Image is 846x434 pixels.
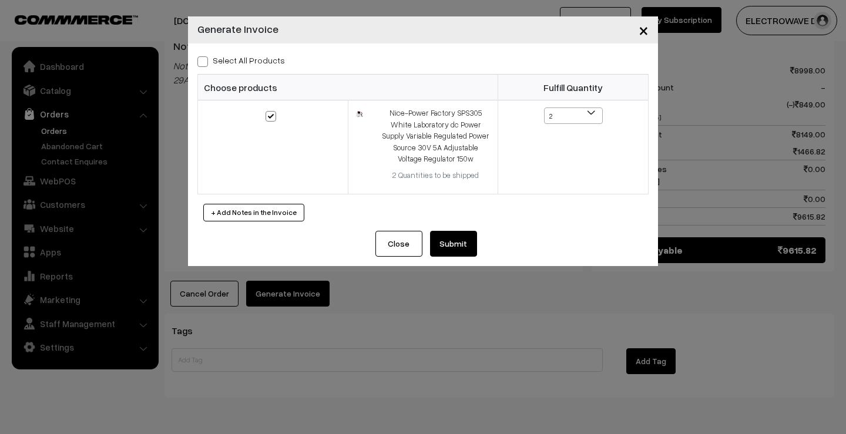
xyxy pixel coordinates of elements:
[381,170,491,181] div: 2 Quantities to be shipped
[544,107,603,124] span: 2
[197,21,278,37] h4: Generate Invoice
[545,108,602,125] span: 2
[629,12,658,48] button: Close
[498,75,649,100] th: Fulfill Quantity
[198,75,498,100] th: Choose products
[355,110,363,117] img: 168231075170641.jpg
[203,204,304,221] button: + Add Notes in the Invoice
[430,231,477,257] button: Submit
[197,54,285,66] label: Select all Products
[375,231,422,257] button: Close
[381,107,491,165] div: Nice-Power Factory SPS305 White Laboratory dc Power Supply Variable Regulated Power Source 30V 5A...
[639,19,649,41] span: ×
